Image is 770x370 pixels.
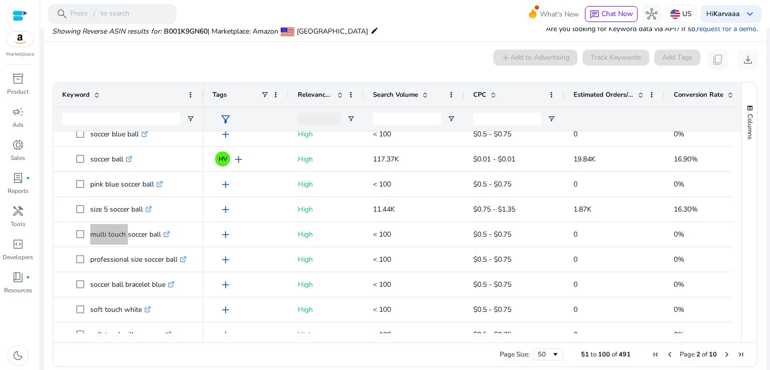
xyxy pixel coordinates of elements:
div: First Page [652,350,660,358]
mat-icon: edit [370,25,378,37]
span: 0 [573,255,577,264]
span: $0.01 - $0.01 [473,154,515,164]
span: of [702,350,707,359]
span: campaign [12,106,24,118]
span: 117.37K [373,154,399,164]
span: HV [219,156,227,162]
i: Showing Reverse ASIN results for: [52,27,161,36]
img: amazon.svg [7,32,34,47]
span: $0.5 - $0.75 [473,330,511,339]
span: 0 [573,330,577,339]
span: Estimated Orders/Month [573,90,634,99]
p: US [682,5,692,23]
span: add [220,128,232,140]
button: Open Filter Menu [347,115,355,123]
p: Resources [4,286,32,295]
span: 51 [581,350,589,359]
span: 0% [674,255,684,264]
p: Product [7,87,29,96]
span: fiber_manual_record [26,275,30,279]
p: pink blue soccer ball [90,174,163,195]
span: < 100 [373,305,391,314]
span: < 100 [373,255,391,264]
div: Next Page [723,350,731,358]
span: $0.5 - $0.75 [473,305,511,314]
span: $0.5 - $0.75 [473,129,511,139]
span: < 100 [373,129,391,139]
span: 0 [573,129,577,139]
span: 0 [573,280,577,289]
span: CPC [473,90,486,99]
span: $0.5 - $0.75 [473,255,511,264]
span: handyman [12,205,24,217]
span: [GEOGRAPHIC_DATA] [297,27,368,36]
span: keyboard_arrow_down [744,8,756,20]
span: 0 [573,179,577,189]
div: 50 [538,350,551,359]
p: Reports [8,187,29,196]
span: filter_alt [220,113,232,125]
p: High [298,249,355,270]
span: add [220,254,232,266]
span: add [220,204,232,216]
p: Ads [13,120,24,129]
span: 1.87K [573,205,592,214]
p: High [298,149,355,169]
span: 16.30% [674,205,698,214]
p: Hi [706,11,740,18]
span: < 100 [373,330,391,339]
span: add [220,329,232,341]
p: High [298,274,355,295]
div: Previous Page [666,350,674,358]
span: < 100 [373,179,391,189]
div: Last Page [737,350,745,358]
span: Search Volume [373,90,418,99]
button: Open Filter Menu [547,115,555,123]
span: $0.5 - $0.75 [473,179,511,189]
span: 0% [674,129,684,139]
span: search [56,8,68,20]
span: Relevance Score [298,90,333,99]
span: 0% [674,280,684,289]
p: High [298,174,355,195]
span: 16.90% [674,154,698,164]
span: Chat Now [602,9,633,19]
span: 0 [573,305,577,314]
span: 2 [696,350,700,359]
p: Sales [11,153,25,162]
span: 10 [709,350,717,359]
span: add [220,304,232,316]
div: Page Size [533,348,563,360]
span: What's New [540,6,579,23]
span: 0 [573,230,577,239]
span: B001K9GN60 [164,27,208,36]
p: High [298,199,355,220]
p: size 5 soccer ball [90,199,152,220]
span: download [742,54,754,66]
button: Open Filter Menu [447,115,455,123]
button: chatChat Now [585,6,638,22]
span: book_4 [12,271,24,283]
p: multi touch soccer ball [90,224,170,245]
span: add [220,279,232,291]
span: add [233,153,245,165]
p: Tools [11,220,26,229]
p: High [298,124,355,144]
span: hub [646,8,658,20]
span: | Marketplace: Amazon [208,27,278,36]
p: soccer blue ball [90,124,148,144]
span: Keyword [62,90,90,99]
span: donut_small [12,139,24,151]
span: code_blocks [12,238,24,250]
span: 19.84K [573,154,596,164]
span: 491 [619,350,631,359]
p: Marketplace [6,51,34,58]
span: chat [590,10,600,20]
span: add [220,178,232,191]
span: dark_mode [12,349,24,361]
span: Page [680,350,695,359]
input: Keyword Filter Input [62,113,180,125]
span: $0.75 - $1.35 [473,205,515,214]
p: soft touch white [90,299,151,320]
p: Press to search [70,9,129,20]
